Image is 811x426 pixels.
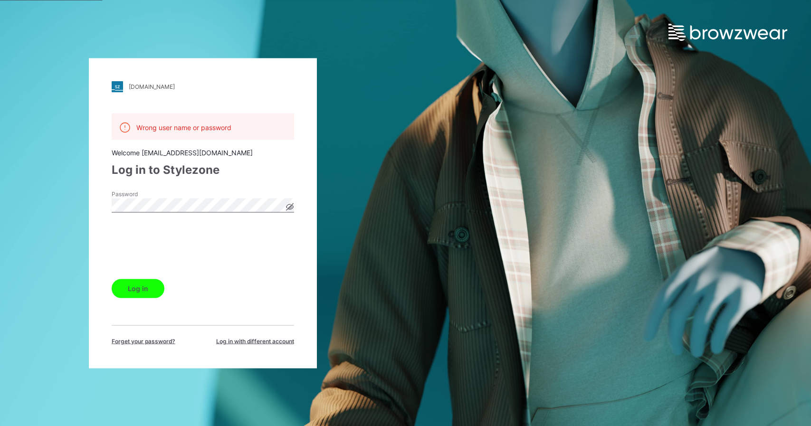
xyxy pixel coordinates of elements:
[112,147,294,157] div: Welcome [EMAIL_ADDRESS][DOMAIN_NAME]
[119,122,131,133] img: alert.76a3ded3c87c6ed799a365e1fca291d4.svg
[112,337,175,345] span: Forget your password?
[112,189,178,198] label: Password
[112,81,123,92] img: stylezone-logo.562084cfcfab977791bfbf7441f1a819.svg
[668,24,787,41] img: browzwear-logo.e42bd6dac1945053ebaf764b6aa21510.svg
[112,81,294,92] a: [DOMAIN_NAME]
[136,122,231,132] p: Wrong user name or password
[112,161,294,178] div: Log in to Stylezone
[112,279,164,298] button: Log in
[216,337,294,345] span: Log in with different account
[129,83,175,90] div: [DOMAIN_NAME]
[112,227,256,264] iframe: reCAPTCHA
